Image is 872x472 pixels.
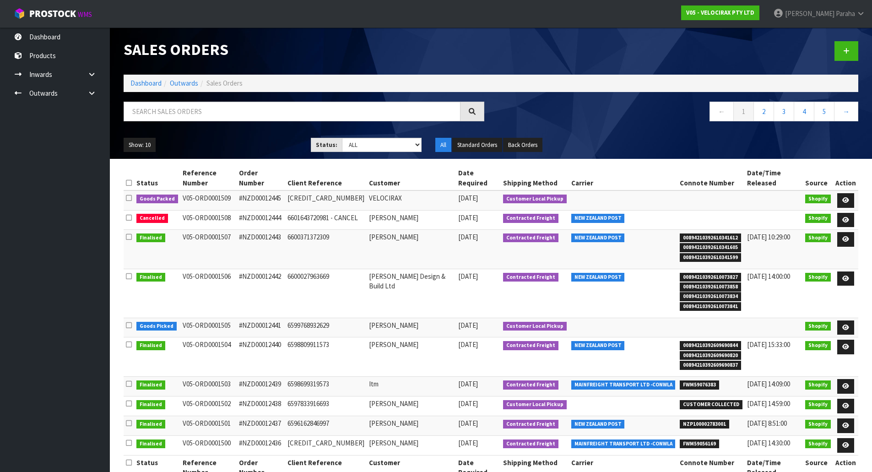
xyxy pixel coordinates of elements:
td: [PERSON_NAME] [367,396,456,416]
span: Shopify [805,233,831,243]
strong: V05 - VELOCIRAX PTY LTD [686,9,754,16]
span: Finalised [136,420,165,429]
a: Outwards [170,79,198,87]
th: Shipping Method [501,166,569,190]
td: V05-ORD0001507 [180,230,237,269]
td: #NZD00012439 [237,377,286,396]
td: #NZD00012437 [237,416,286,436]
span: Shopify [805,214,831,223]
th: Action [833,166,858,190]
span: [DATE] [458,419,478,428]
span: [DATE] 15:33:00 [747,340,790,349]
span: [DATE] [458,194,478,202]
span: Shopify [805,273,831,282]
span: Goods Picked [136,322,177,331]
span: NEW ZEALAND POST [571,233,625,243]
img: cube-alt.png [14,8,25,19]
span: [DATE] [458,399,478,408]
td: [CREDIT_CARD_NUMBER] [285,190,367,210]
td: V05-ORD0001502 [180,396,237,416]
span: 00894210392609690844 [680,341,741,350]
span: 00894210392609690820 [680,351,741,360]
td: 6596162846997 [285,416,367,436]
span: [DATE] 10:29:00 [747,233,790,241]
span: Finalised [136,439,165,449]
td: VELOCIRAX [367,190,456,210]
span: Cancelled [136,214,168,223]
button: All [435,138,451,152]
span: Contracted Freight [503,233,558,243]
span: 00894210392610341612 [680,233,741,243]
td: [PERSON_NAME] [367,337,456,377]
span: MAINFREIGHT TRANSPORT LTD -CONWLA [571,439,676,449]
span: ProStock [29,8,76,20]
span: CUSTOMER COLLECTED [680,400,742,409]
span: [PERSON_NAME] [785,9,834,18]
span: [DATE] [458,340,478,349]
th: Client Reference [285,166,367,190]
span: Contracted Freight [503,439,558,449]
td: 6599768932629 [285,318,367,337]
span: [DATE] [458,272,478,281]
span: Customer Local Pickup [503,322,567,331]
td: #NZD00012442 [237,269,286,318]
span: Customer Local Pickup [503,195,567,204]
span: [DATE] [458,321,478,330]
td: V05-ORD0001503 [180,377,237,396]
td: V05-ORD0001508 [180,210,237,230]
button: Standard Orders [452,138,502,152]
span: Sales Orders [206,79,243,87]
span: [DATE] [458,380,478,388]
span: [DATE] 14:30:00 [747,439,790,447]
span: 00894210392609690837 [680,361,741,370]
span: Shopify [805,420,831,429]
a: V05 - VELOCIRAX PTY LTD [681,5,759,20]
span: FWM59056169 [680,439,719,449]
td: 6600371372309 [285,230,367,269]
span: Shopify [805,439,831,449]
td: [PERSON_NAME] [367,436,456,456]
td: [PERSON_NAME] [367,210,456,230]
td: #NZD00012441 [237,318,286,337]
span: NEW ZEALAND POST [571,420,625,429]
td: 6600027963669 [285,269,367,318]
td: [PERSON_NAME] [367,230,456,269]
th: Status [134,166,180,190]
span: Paraha [836,9,855,18]
span: Finalised [136,380,165,390]
span: Contracted Freight [503,341,558,350]
td: #NZD00012440 [237,337,286,377]
nav: Page navigation [498,102,859,124]
span: Finalised [136,400,165,409]
span: Contracted Freight [503,214,558,223]
td: [PERSON_NAME] Design & Build Ltd [367,269,456,318]
span: 00894210392610073834 [680,292,741,301]
a: 5 [814,102,834,121]
td: V05-ORD0001500 [180,436,237,456]
td: #NZD00012436 [237,436,286,456]
td: #NZD00012444 [237,210,286,230]
span: Shopify [805,400,831,409]
span: Goods Packed [136,195,178,204]
a: → [834,102,858,121]
span: [DATE] [458,233,478,241]
span: Shopify [805,195,831,204]
td: #NZD00012438 [237,396,286,416]
button: Show: 10 [124,138,156,152]
h1: Sales Orders [124,41,484,58]
a: ← [710,102,734,121]
td: 6597833916693 [285,396,367,416]
span: [DATE] [458,439,478,447]
span: Contracted Freight [503,380,558,390]
span: [DATE] 14:09:00 [747,380,790,388]
span: FWM59076383 [680,380,719,390]
span: Shopify [805,322,831,331]
th: Carrier [569,166,678,190]
span: Customer Local Pickup [503,400,567,409]
strong: Status: [316,141,337,149]
th: Customer [367,166,456,190]
span: NEW ZEALAND POST [571,273,625,282]
button: Back Orders [503,138,542,152]
span: 00894210392610073827 [680,273,741,282]
span: NEW ZEALAND POST [571,214,625,223]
